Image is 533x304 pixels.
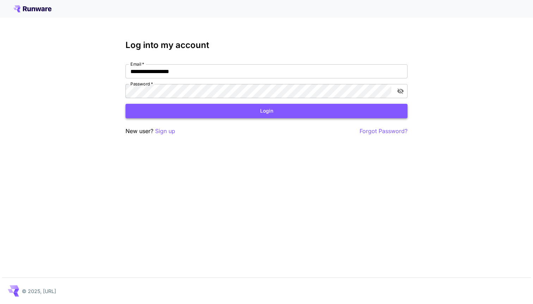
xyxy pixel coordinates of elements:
[130,81,153,87] label: Password
[155,127,175,136] button: Sign up
[394,85,407,97] button: toggle password visibility
[360,127,408,136] button: Forgot Password?
[125,40,408,50] h3: Log into my account
[125,104,408,118] button: Login
[125,127,175,136] p: New user?
[130,61,144,67] label: Email
[22,287,56,295] p: © 2025, [URL]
